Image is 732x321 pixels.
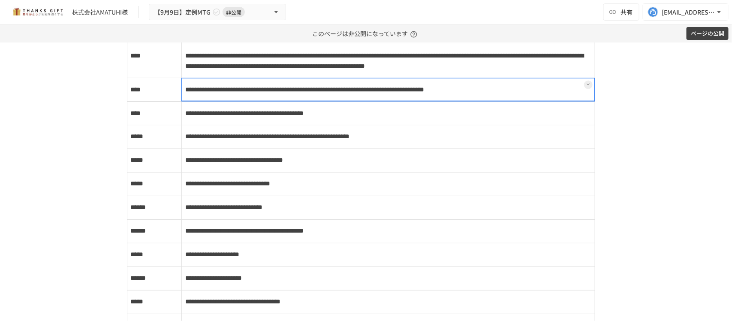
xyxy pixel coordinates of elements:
img: mMP1OxWUAhQbsRWCurg7vIHe5HqDpP7qZo7fRoNLXQh [10,5,65,19]
p: このページは非公開になっています [312,24,420,42]
div: [EMAIL_ADDRESS][DOMAIN_NAME] [662,7,715,18]
button: 共有 [603,3,639,21]
button: 【9月9日】定例MTG非公開 [149,4,286,21]
div: 株式会社AMATUHI様 [72,8,128,17]
button: ページの公開 [687,27,729,40]
span: 共有 [621,7,633,17]
span: 【9月9日】定例MTG [154,7,211,18]
span: 非公開 [223,8,245,17]
button: [EMAIL_ADDRESS][DOMAIN_NAME] [643,3,729,21]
